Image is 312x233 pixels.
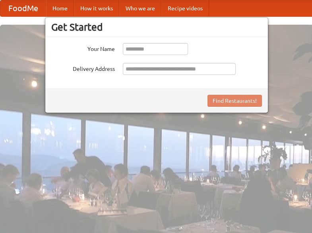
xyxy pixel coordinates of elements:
[51,21,262,33] h3: Get Started
[51,63,115,73] label: Delivery Address
[46,0,74,16] a: Home
[51,43,115,53] label: Your Name
[74,0,119,16] a: How it works
[119,0,161,16] a: Who we are
[0,0,46,16] a: FoodMe
[161,0,209,16] a: Recipe videos
[207,95,262,107] button: Find Restaurants!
